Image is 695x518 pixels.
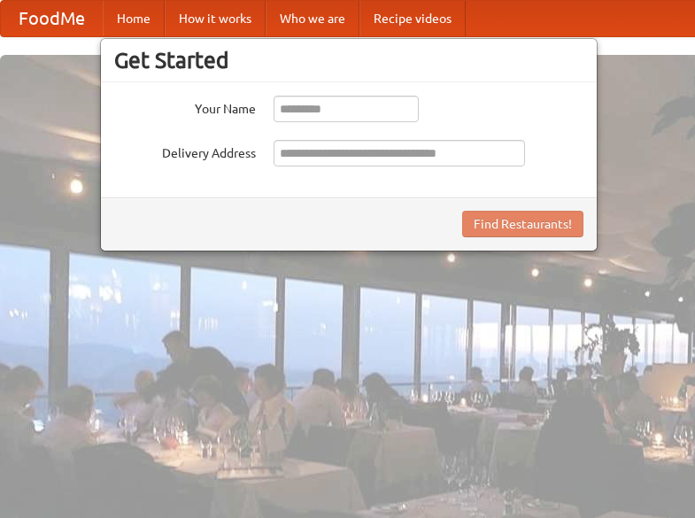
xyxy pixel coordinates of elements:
[165,1,266,36] a: How it works
[114,96,256,118] label: Your Name
[266,1,359,36] a: Who we are
[103,1,165,36] a: Home
[359,1,466,36] a: Recipe videos
[462,211,583,237] button: Find Restaurants!
[1,1,103,36] a: FoodMe
[114,140,256,162] label: Delivery Address
[114,47,583,73] h3: Get Started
